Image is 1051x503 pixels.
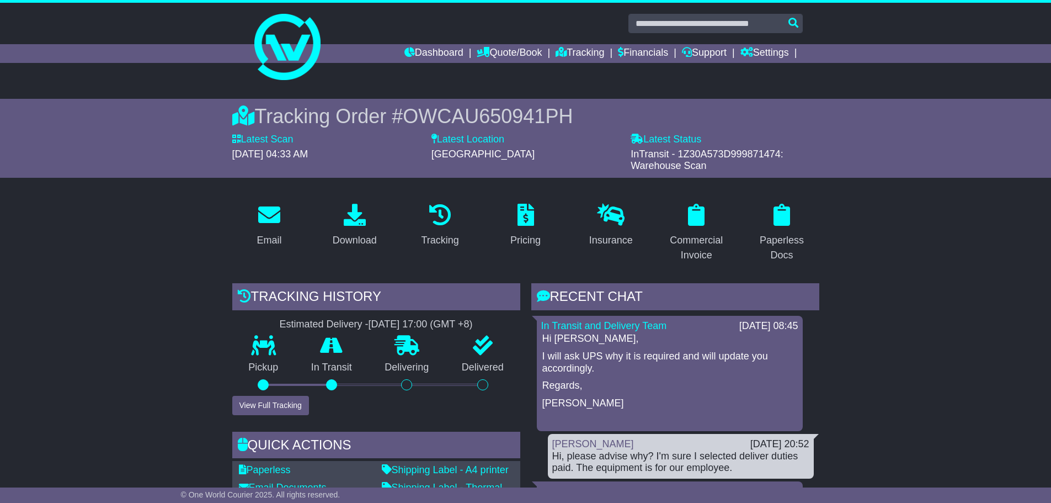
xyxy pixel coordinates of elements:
p: I will ask UPS why it is required and will update you accordingly. [542,351,797,374]
a: In Transit and Delivery Team [541,320,667,331]
p: Regards, [542,380,797,392]
label: Latest Status [631,134,701,146]
p: [PERSON_NAME] [542,398,797,410]
a: Paperless Docs [745,200,819,267]
a: Tracking [556,44,604,63]
label: Latest Scan [232,134,294,146]
a: Settings [740,44,789,63]
span: InTransit - 1Z30A573D999871474: Warehouse Scan [631,149,783,172]
a: Tracking [414,200,466,252]
a: Paperless [239,464,291,475]
div: Tracking [421,233,458,248]
div: Insurance [589,233,633,248]
a: Financials [618,44,668,63]
a: Download [326,200,384,252]
div: Tracking Order # [232,104,819,128]
span: [DATE] 04:33 AM [232,149,308,160]
a: Shipping Label - A4 printer [382,464,509,475]
a: Email Documents [239,482,327,493]
p: Delivered [445,362,520,374]
button: View Full Tracking [232,396,309,415]
div: [DATE] 20:52 [750,438,809,451]
a: Email [249,200,289,252]
div: Tracking history [232,283,520,313]
div: RECENT CHAT [531,283,819,313]
span: © One World Courier 2025. All rights reserved. [181,490,340,499]
div: [DATE] 08:45 [739,320,798,332]
div: Commercial Invoice [666,233,727,263]
div: Email [257,233,281,248]
a: Commercial Invoice [659,200,734,267]
a: Quote/Book [477,44,542,63]
div: [DATE] 16:59 [739,486,798,498]
span: OWCAU650941PH [403,105,573,128]
div: Estimated Delivery - [232,319,520,331]
span: [GEOGRAPHIC_DATA] [431,149,535,160]
div: [DATE] 17:00 (GMT +8) [369,319,473,331]
a: Insurance [582,200,640,252]
a: Dashboard [404,44,463,63]
div: Download [333,233,377,248]
div: Hi, please advise why? I'm sure I selected deliver duties paid. The equipment is for our employee. [552,451,809,474]
div: Paperless Docs [752,233,812,263]
label: Latest Location [431,134,504,146]
a: Pricing [503,200,548,252]
div: Pricing [510,233,541,248]
p: Pickup [232,362,295,374]
a: [PERSON_NAME] [552,438,634,449]
p: Hi [PERSON_NAME], [542,333,797,345]
a: In Transit and Delivery Team [541,486,667,497]
p: Delivering [369,362,446,374]
p: In Transit [295,362,369,374]
a: Support [682,44,727,63]
div: Quick Actions [232,432,520,462]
